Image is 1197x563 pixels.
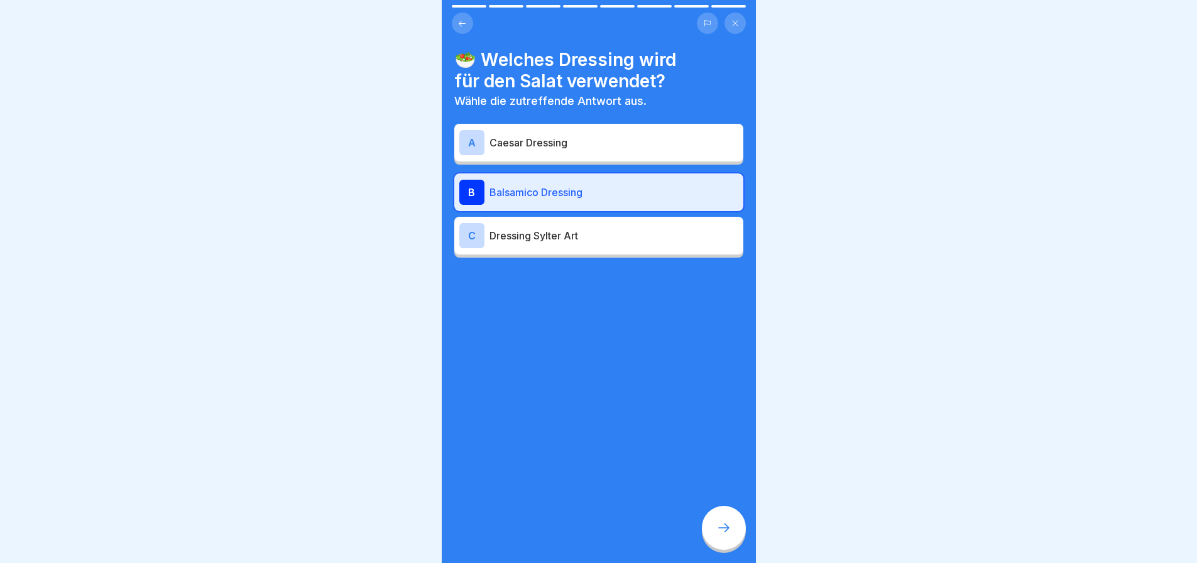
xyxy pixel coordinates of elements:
div: C [459,223,484,248]
h4: 🥗 Welches Dressing wird für den Salat verwendet? [454,49,743,92]
p: Caesar Dressing [489,135,738,150]
div: A [459,130,484,155]
p: Wähle die zutreffende Antwort aus. [454,94,743,108]
p: Dressing Sylter Art [489,228,738,243]
p: Balsamico Dressing [489,185,738,200]
div: B [459,180,484,205]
